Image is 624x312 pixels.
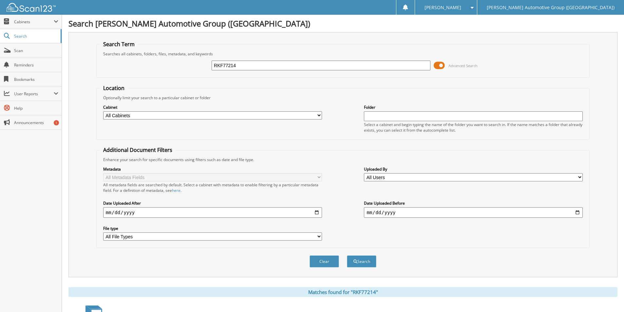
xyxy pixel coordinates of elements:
[7,3,56,12] img: scan123-logo-white.svg
[68,18,617,29] h1: Search [PERSON_NAME] Automotive Group ([GEOGRAPHIC_DATA])
[103,166,322,172] label: Metadata
[103,182,322,193] div: All metadata fields are searched by default. Select a cabinet with metadata to enable filtering b...
[103,226,322,231] label: File type
[100,51,586,57] div: Searches all cabinets, folders, files, metadata, and keywords
[14,48,58,53] span: Scan
[347,255,376,267] button: Search
[14,19,54,25] span: Cabinets
[14,33,57,39] span: Search
[100,84,128,92] legend: Location
[487,6,615,9] span: [PERSON_NAME] Automotive Group ([GEOGRAPHIC_DATA])
[100,157,586,162] div: Enhance your search for specific documents using filters such as date and file type.
[14,77,58,82] span: Bookmarks
[364,122,583,133] div: Select a cabinet and begin typing the name of the folder you want to search in. If the name match...
[14,91,54,97] span: User Reports
[103,200,322,206] label: Date Uploaded After
[364,207,583,218] input: end
[425,6,461,9] span: [PERSON_NAME]
[54,120,59,125] div: 1
[68,287,617,297] div: Matches found for "RKF77214"
[364,166,583,172] label: Uploaded By
[364,200,583,206] label: Date Uploaded Before
[103,207,322,218] input: start
[448,63,478,68] span: Advanced Search
[103,104,322,110] label: Cabinet
[14,105,58,111] span: Help
[310,255,339,267] button: Clear
[172,188,180,193] a: here
[100,95,586,101] div: Optionally limit your search to a particular cabinet or folder
[100,41,138,48] legend: Search Term
[364,104,583,110] label: Folder
[14,62,58,68] span: Reminders
[14,120,58,125] span: Announcements
[100,146,176,154] legend: Additional Document Filters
